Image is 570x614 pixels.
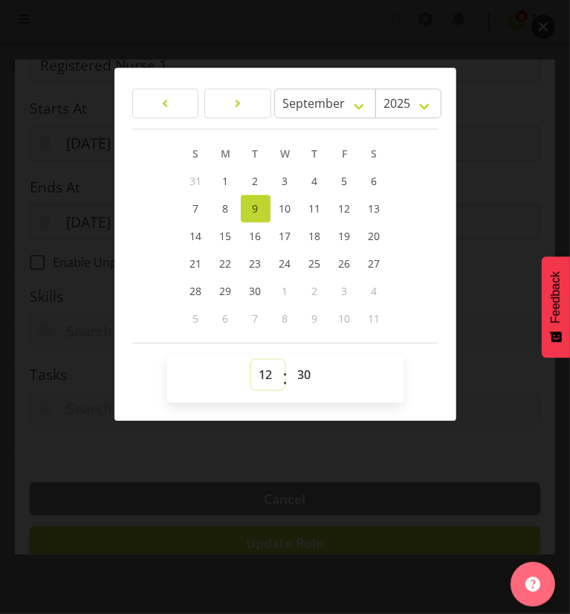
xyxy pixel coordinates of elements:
span: 9 [253,201,259,216]
a: 15 [211,222,241,250]
span: 26 [339,256,351,271]
a: 5 [330,167,360,195]
a: 6 [360,167,389,195]
span: 6 [372,174,378,188]
span: 31 [190,174,202,188]
span: 24 [279,256,291,271]
span: 18 [309,229,321,243]
span: 6 [223,311,229,326]
img: help-xxl-2.png [525,577,540,592]
span: 19 [339,229,351,243]
span: 20 [369,229,380,243]
span: 16 [250,229,262,243]
a: 24 [271,250,300,277]
span: 2 [253,174,259,188]
a: 29 [211,277,241,305]
span: 11 [369,311,380,326]
span: 8 [223,201,229,216]
a: 25 [300,250,330,277]
a: 7 [181,195,211,222]
a: 9 [241,195,271,222]
span: 3 [282,174,288,188]
a: 26 [330,250,360,277]
a: 28 [181,277,211,305]
span: 4 [372,284,378,298]
span: 15 [220,229,232,243]
a: 1 [211,167,241,195]
span: 12 [339,201,351,216]
span: 22 [220,256,232,271]
a: 30 [241,277,271,305]
span: 5 [193,311,199,326]
span: 21 [190,256,202,271]
span: 2 [312,284,318,298]
button: Feedback - Show survey [542,256,570,358]
span: 10 [279,201,291,216]
a: 8 [211,195,241,222]
span: 13 [369,201,380,216]
span: 1 [282,284,288,298]
a: 4 [300,167,330,195]
a: 12 [330,195,360,222]
span: 14 [190,229,202,243]
span: 4 [312,174,318,188]
a: 17 [271,222,300,250]
a: 13 [360,195,389,222]
span: : [282,360,288,397]
span: 1 [223,174,229,188]
span: Feedback [549,271,563,323]
span: 5 [342,174,348,188]
span: 25 [309,256,321,271]
a: 2 [241,167,271,195]
a: 19 [330,222,360,250]
span: 8 [282,311,288,326]
span: 29 [220,284,232,298]
span: 7 [193,201,199,216]
span: 7 [253,311,259,326]
span: T [312,146,318,161]
span: W [280,146,290,161]
span: T [253,146,259,161]
span: 3 [342,284,348,298]
a: 22 [211,250,241,277]
a: 20 [360,222,389,250]
span: M [221,146,230,161]
span: 28 [190,284,202,298]
span: 10 [339,311,351,326]
span: 27 [369,256,380,271]
span: 30 [250,284,262,298]
a: 10 [271,195,300,222]
span: 17 [279,229,291,243]
a: 14 [181,222,211,250]
span: 9 [312,311,318,326]
a: 23 [241,250,271,277]
span: S [372,146,378,161]
span: 11 [309,201,321,216]
a: 18 [300,222,330,250]
a: 27 [360,250,389,277]
span: S [193,146,199,161]
a: 3 [271,167,300,195]
a: 11 [300,195,330,222]
span: 23 [250,256,262,271]
span: F [342,146,347,161]
a: 21 [181,250,211,277]
a: 16 [241,222,271,250]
